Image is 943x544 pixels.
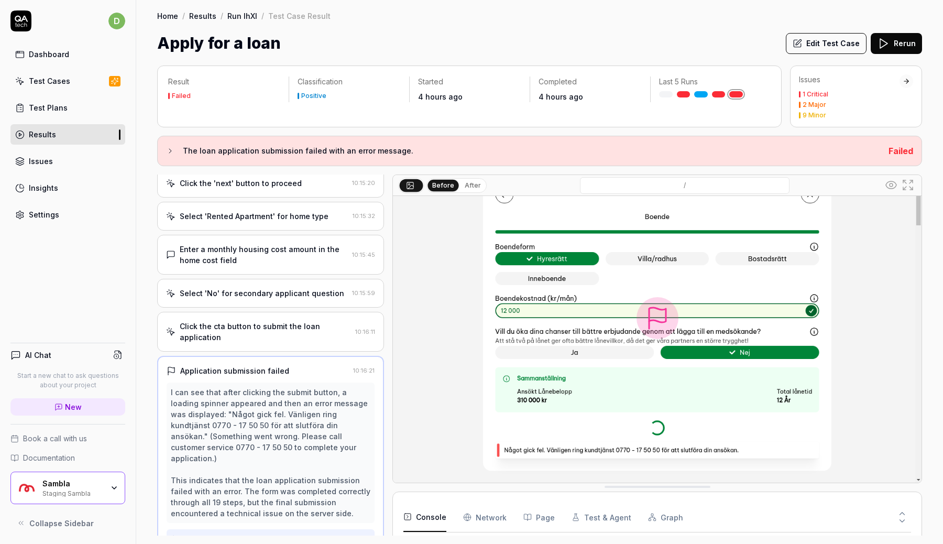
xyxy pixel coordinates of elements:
[29,102,68,113] div: Test Plans
[25,350,51,361] h4: AI Chat
[42,479,103,488] div: Sambla
[261,10,264,21] div: /
[10,513,125,534] button: Collapse Sidebar
[10,178,125,198] a: Insights
[301,93,326,99] div: Positive
[352,289,375,297] time: 10:15:59
[29,182,58,193] div: Insights
[180,244,348,266] div: Enter a monthly housing cost amount in the home cost field
[659,77,762,87] p: Last 5 Runs
[883,177,900,193] button: Show all interative elements
[353,212,375,220] time: 10:15:32
[180,178,302,189] div: Click the 'next' button to proceed
[10,204,125,225] a: Settings
[157,31,281,55] h1: Apply for a loan
[166,145,880,157] button: The loan application submission failed with an error message.
[182,10,185,21] div: /
[10,71,125,91] a: Test Cases
[10,472,125,504] button: Sambla LogoSamblaStaging Sambla
[418,77,521,87] p: Started
[355,328,375,335] time: 10:16:11
[349,535,370,542] time: 10:16:21
[10,371,125,390] p: Start a new chat to ask questions about your project
[29,518,94,529] span: Collapse Sidebar
[108,10,125,31] button: d
[10,124,125,145] a: Results
[172,93,191,99] div: Failed
[10,97,125,118] a: Test Plans
[42,488,103,497] div: Staging Sambla
[227,10,257,21] a: Run lhXl
[803,112,826,118] div: 9 Minor
[393,153,922,483] img: Screenshot
[786,33,867,54] button: Edit Test Case
[221,10,223,21] div: /
[189,10,216,21] a: Results
[180,288,344,299] div: Select 'No' for secondary applicant question
[418,92,463,101] time: 4 hours ago
[539,92,583,101] time: 4 hours ago
[268,10,331,21] div: Test Case Result
[10,452,125,463] a: Documentation
[29,75,70,86] div: Test Cases
[180,211,328,222] div: Select 'Rented Apartment' for home type
[10,433,125,444] a: Book a call with us
[539,77,642,87] p: Completed
[460,180,485,191] button: After
[10,151,125,171] a: Issues
[353,367,375,374] time: 10:16:21
[23,433,87,444] span: Book a call with us
[871,33,922,54] button: Rerun
[108,13,125,29] span: d
[29,209,59,220] div: Settings
[17,478,36,497] img: Sambla Logo
[403,503,446,532] button: Console
[29,156,53,167] div: Issues
[180,365,289,376] div: Application submission failed
[29,49,69,60] div: Dashboard
[298,77,401,87] p: Classification
[572,503,631,532] button: Test & Agent
[171,387,370,519] div: I can see that after clicking the submit button, a loading spinner appeared and then an error mes...
[428,179,459,191] button: Before
[799,74,900,85] div: Issues
[168,77,280,87] p: Result
[900,177,916,193] button: Open in full screen
[523,503,555,532] button: Page
[803,102,826,108] div: 2 Major
[463,503,507,532] button: Network
[180,321,351,343] div: Click the cta button to submit the loan application
[10,44,125,64] a: Dashboard
[23,452,75,463] span: Documentation
[352,251,375,258] time: 10:15:45
[889,146,913,156] span: Failed
[352,179,375,187] time: 10:15:20
[10,398,125,416] a: New
[803,91,828,97] div: 1 Critical
[183,145,880,157] h3: The loan application submission failed with an error message.
[648,503,683,532] button: Graph
[157,10,178,21] a: Home
[29,129,56,140] div: Results
[65,401,82,412] span: New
